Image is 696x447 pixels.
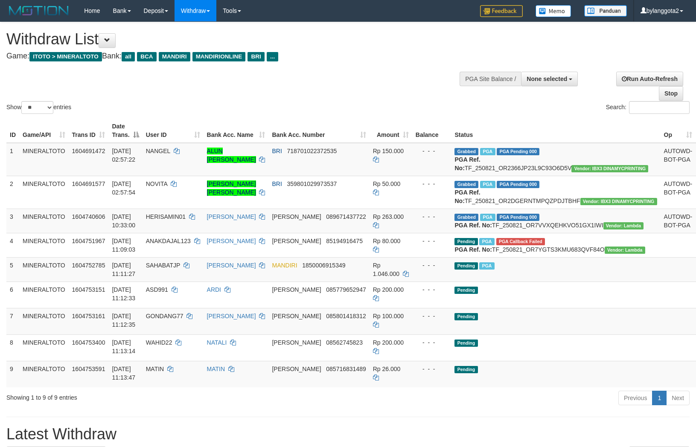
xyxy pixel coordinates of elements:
[192,52,246,61] span: MANDIRIONLINE
[584,5,627,17] img: panduan.png
[454,246,492,253] b: PGA Ref. No:
[287,148,337,154] span: Copy 718701022372535 to clipboard
[373,286,404,293] span: Rp 200.000
[370,119,412,143] th: Amount: activate to sort column ascending
[6,143,19,176] td: 1
[272,180,282,187] span: BRI
[416,338,448,347] div: - - -
[616,72,683,86] a: Run Auto-Refresh
[19,257,69,282] td: MINERALTOTO
[326,366,366,372] span: Copy 085716831489 to clipboard
[416,147,448,155] div: - - -
[146,313,183,319] span: GONDANG77
[412,119,451,143] th: Balance
[454,313,478,320] span: Pending
[497,214,539,221] span: PGA Pending
[272,366,321,372] span: [PERSON_NAME]
[479,262,494,270] span: Marked by bylanggota2
[580,198,657,205] span: Vendor URL: https://order2.1velocity.biz
[521,72,578,86] button: None selected
[146,262,180,269] span: SAHABATJP
[207,262,256,269] a: [PERSON_NAME]
[451,233,660,257] td: TF_250821_OR7YGTS3KMU683QVF84O
[416,261,448,270] div: - - -
[143,119,204,143] th: User ID: activate to sort column ascending
[496,238,545,245] span: PGA Error
[659,86,683,101] a: Stop
[480,5,523,17] img: Feedback.jpg
[454,222,492,229] b: PGA Ref. No:
[207,213,256,220] a: [PERSON_NAME]
[112,286,135,302] span: [DATE] 11:12:33
[137,52,156,61] span: BCA
[72,366,105,372] span: 1604753591
[207,180,256,196] a: [PERSON_NAME] [PERSON_NAME]
[605,247,645,254] span: Vendor URL: https://order7.1velocity.biz
[272,148,282,154] span: BRI
[666,391,690,405] a: Next
[6,361,19,387] td: 9
[661,119,696,143] th: Op: activate to sort column ascending
[146,238,191,244] span: ANAKDAJAL123
[69,119,109,143] th: Trans ID: activate to sort column ascending
[19,209,69,233] td: MINERALTOTO
[373,339,404,346] span: Rp 200.000
[454,214,478,221] span: Grabbed
[19,334,69,361] td: MINERALTOTO
[480,148,495,155] span: Marked by bylanggota2
[112,339,135,354] span: [DATE] 11:13:14
[272,286,321,293] span: [PERSON_NAME]
[6,282,19,308] td: 6
[373,238,401,244] span: Rp 80.000
[112,366,135,381] span: [DATE] 11:13:47
[571,165,648,172] span: Vendor URL: https://order2.1velocity.biz
[207,148,256,163] a: ALUN [PERSON_NAME]
[373,148,404,154] span: Rp 150.000
[454,238,478,245] span: Pending
[454,287,478,294] span: Pending
[451,119,660,143] th: Status
[72,213,105,220] span: 1604740606
[451,143,660,176] td: TF_250821_OR2366JP23L9C93O6D5V
[661,176,696,209] td: AUTOWD-BOT-PGA
[19,361,69,387] td: MINERALTOTO
[72,262,105,269] span: 1604752785
[373,313,404,319] span: Rp 100.000
[19,233,69,257] td: MINERALTOTO
[207,366,225,372] a: MATIN
[416,212,448,221] div: - - -
[536,5,571,17] img: Button%20Memo.svg
[326,286,366,293] span: Copy 085779652947 to clipboard
[454,148,478,155] span: Grabbed
[454,189,480,204] b: PGA Ref. No:
[146,213,186,220] span: HERISAMIN01
[618,391,652,405] a: Previous
[207,339,227,346] a: NATALI
[207,286,221,293] a: ARDI
[287,180,337,187] span: Copy 359801029973537 to clipboard
[146,148,170,154] span: NANGEL
[72,286,105,293] span: 1604753151
[6,52,455,61] h4: Game: Bank:
[112,213,135,229] span: [DATE] 10:33:00
[108,119,142,143] th: Date Trans.: activate to sort column descending
[272,238,321,244] span: [PERSON_NAME]
[6,257,19,282] td: 5
[112,180,135,196] span: [DATE] 02:57:54
[112,313,135,328] span: [DATE] 11:12:35
[6,308,19,334] td: 7
[326,213,366,220] span: Copy 089671437722 to clipboard
[159,52,190,61] span: MANDIRI
[6,334,19,361] td: 8
[373,262,399,277] span: Rp 1.046.000
[606,101,690,114] label: Search:
[373,213,404,220] span: Rp 263.000
[454,181,478,188] span: Grabbed
[416,312,448,320] div: - - -
[326,313,366,319] span: Copy 085801418312 to clipboard
[652,391,667,405] a: 1
[416,180,448,188] div: - - -
[480,181,495,188] span: Marked by bylanggota2
[112,148,135,163] span: [DATE] 02:57:22
[19,143,69,176] td: MINERALTOTO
